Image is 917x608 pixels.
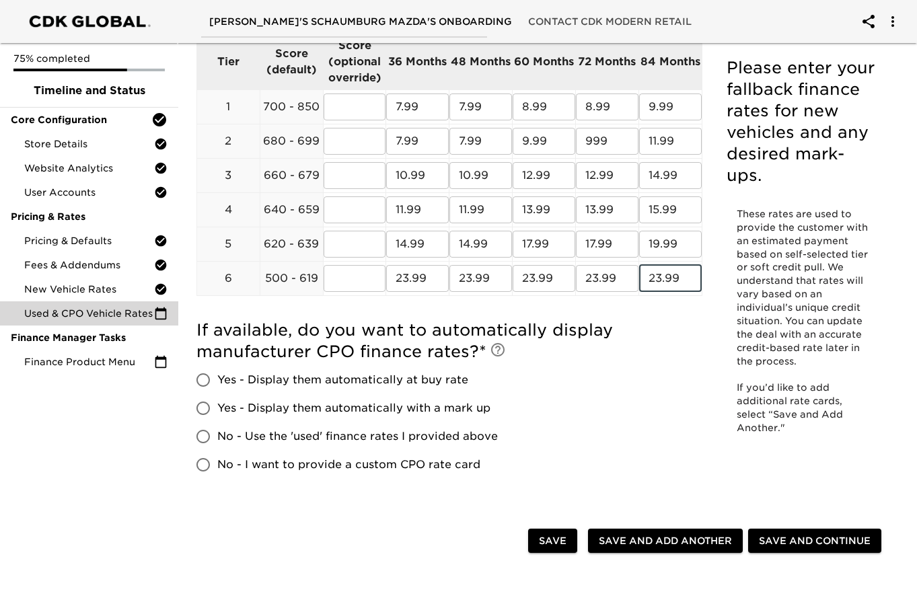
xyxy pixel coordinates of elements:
span: Yes - Display them automatically at buy rate [217,372,468,388]
span: Finance Product Menu [24,355,154,369]
p: Score (default) [260,46,323,78]
p: 5 [197,236,260,252]
span: [PERSON_NAME]'s Schaumburg Mazda's Onboarding [209,13,512,30]
p: 1 [197,99,260,115]
button: account of current user [852,5,885,38]
p: 640 - 659 [260,202,323,218]
span: No - Use the 'used' finance rates I provided above [217,428,498,445]
p: 72 Months [576,54,638,70]
span: Website Analytics [24,161,154,175]
span: Core Configuration [11,113,151,126]
p: 2 [197,133,260,149]
span: Save and Continue [759,533,871,549]
p: 48 Months [449,54,512,70]
span: Pricing & Defaults [24,234,154,248]
button: account of current user [877,5,909,38]
p: Score (optional override) [324,38,386,86]
p: 620 - 639 [260,236,323,252]
span: No - I want to provide a custom CPO rate card [217,457,480,473]
span: These rates are used to provide the customer with an estimated payment based on self-selected tie... [737,208,871,367]
span: Pricing & Rates [11,210,168,223]
p: 3 [197,167,260,184]
p: 700 - 850 [260,99,323,115]
span: Yes - Display them automatically with a mark up [217,400,490,416]
span: Store Details [24,137,154,151]
h5: If available, do you want to automatically display manufacturer CPO finance rates? [196,319,702,363]
p: 500 - 619 [260,270,323,287]
span: Finance Manager Tasks [11,331,168,344]
p: 680 - 699 [260,133,323,149]
p: 4 [197,202,260,218]
button: Save and Add Another [588,529,743,554]
p: 660 - 679 [260,167,323,184]
p: 36 Months [386,54,449,70]
span: Save [539,533,566,549]
p: 75% completed [13,52,165,65]
span: Save and Add Another [599,533,732,549]
span: Used & CPO Vehicle Rates [24,307,154,320]
p: 60 Months [513,54,575,70]
p: 84 Months [639,54,702,70]
button: Save and Continue [748,529,881,554]
span: Contact CDK Modern Retail [528,13,692,30]
h5: Please enter your fallback finance rates for new vehicles and any desired mark-ups. [727,57,879,186]
span: Fees & Addendums [24,258,154,272]
button: Save [528,529,577,554]
span: User Accounts [24,186,154,199]
p: Tier [197,54,260,70]
span: New Vehicle Rates [24,282,154,296]
span: Timeline and Status [11,83,168,99]
span: If you’d like to add additional rate cards, select “Save and Add Another." [737,382,846,433]
p: 6 [197,270,260,287]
